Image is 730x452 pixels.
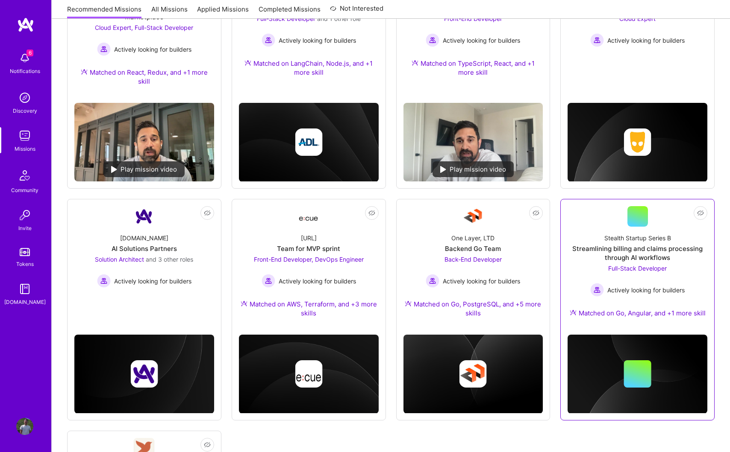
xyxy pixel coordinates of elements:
div: [DOMAIN_NAME] [4,297,46,306]
a: Recommended Missions [67,5,141,19]
img: No Mission [74,103,214,181]
img: cover [403,335,543,414]
img: Company Logo [298,209,319,224]
img: Ateam Purple Icon [244,59,251,66]
img: Actively looking for builders [426,274,439,288]
a: Completed Missions [259,5,321,19]
span: 6 [26,50,33,56]
div: Matched on Go, PostgreSQL, and +5 more skills [403,300,543,318]
div: Team for MVP sprint [277,244,340,253]
div: Matched on Go, Angular, and +1 more skill [570,309,706,318]
img: cover [568,335,707,414]
a: Not Interested [330,3,383,19]
i: icon EyeClosed [533,210,539,216]
span: Cloud Expert, Full-Stack Developer [95,24,193,31]
img: Company logo [295,360,322,388]
span: Actively looking for builders [443,277,520,286]
img: guide book [16,280,33,297]
div: Notifications [10,67,40,76]
span: Actively looking for builders [279,36,356,45]
div: Missions [15,144,35,153]
a: Applied Missions [197,5,249,19]
span: Solution Architect [95,256,144,263]
img: Actively looking for builders [590,33,604,47]
img: tokens [20,248,30,256]
img: Ateam Purple Icon [81,68,88,75]
a: All Missions [151,5,188,19]
img: Actively looking for builders [590,283,604,297]
img: Actively looking for builders [262,33,275,47]
img: Company logo [459,360,487,388]
img: User Avatar [16,418,33,435]
div: Tokens [16,260,34,268]
div: Stealth Startup Series B [604,233,671,242]
div: One Layer, LTD [451,233,495,242]
div: Community [11,186,38,195]
img: Company logo [624,128,651,156]
img: Invite [16,207,33,224]
span: and 3 other roles [146,256,193,263]
span: Front-End Developer, DevOps Engineer [254,256,364,263]
img: Ateam Purple Icon [405,300,412,307]
span: Actively looking for builders [279,277,356,286]
img: Company logo [295,128,322,156]
img: Company Logo [463,206,483,227]
div: [URL] [301,233,317,242]
img: Actively looking for builders [426,33,439,47]
span: Actively looking for builders [114,277,191,286]
a: Company Logo[DOMAIN_NAME]AI Solutions PartnersSolution Architect and 3 other rolesActively lookin... [74,206,214,306]
a: User Avatar [14,418,35,435]
img: Actively looking for builders [97,274,111,288]
img: cover [239,103,379,182]
a: Company LogoOne Layer, LTDBackend Go TeamBack-End Developer Actively looking for buildersActively... [403,206,543,328]
img: teamwork [16,127,33,144]
div: [DOMAIN_NAME] [120,233,168,242]
div: Play mission video [433,161,514,177]
div: Invite [18,224,32,233]
span: Back-End Developer [444,256,502,263]
img: cover [74,335,214,414]
div: Streamlining billing and claims processing through AI workflows [568,244,707,262]
div: Matched on LangChain, Node.js, and +1 more skill [239,59,379,77]
img: Actively looking for builders [262,274,275,288]
img: bell [16,50,33,67]
img: Company Logo [134,206,154,227]
div: Discovery [13,106,37,115]
span: Actively looking for builders [607,286,685,295]
img: Company logo [130,360,158,388]
a: Company Logo[URL]Team for MVP sprintFront-End Developer, DevOps Engineer Actively looking for bui... [239,206,379,328]
img: cover [568,103,707,182]
div: Play mission video [103,161,185,177]
i: icon EyeClosed [204,441,211,448]
div: Backend Go Team [445,244,501,253]
img: Actively looking for builders [97,42,111,56]
div: AI Solutions Partners [112,244,177,253]
img: Community [15,165,35,186]
div: Matched on AWS, Terraform, and +3 more skills [239,300,379,318]
img: No Mission [403,103,543,181]
img: Ateam Purple Icon [570,309,577,316]
i: icon EyeClosed [204,210,211,216]
img: Ateam Purple Icon [412,59,418,66]
span: Actively looking for builders [443,36,520,45]
img: play [111,166,117,173]
div: Matched on TypeScript, React, and +1 more skill [403,59,543,77]
i: icon EyeClosed [697,210,704,216]
img: cover [239,335,379,414]
img: logo [17,17,34,32]
img: discovery [16,89,33,106]
div: Matched on React, Redux, and +1 more skill [74,68,214,86]
a: Stealth Startup Series BStreamlining billing and claims processing through AI workflowsFull-Stack... [568,206,707,328]
i: icon EyeClosed [368,210,375,216]
img: Ateam Purple Icon [241,300,247,307]
span: Actively looking for builders [607,36,685,45]
span: Full-Stack Developer [608,265,667,272]
img: play [440,166,446,173]
span: Actively looking for builders [114,45,191,54]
